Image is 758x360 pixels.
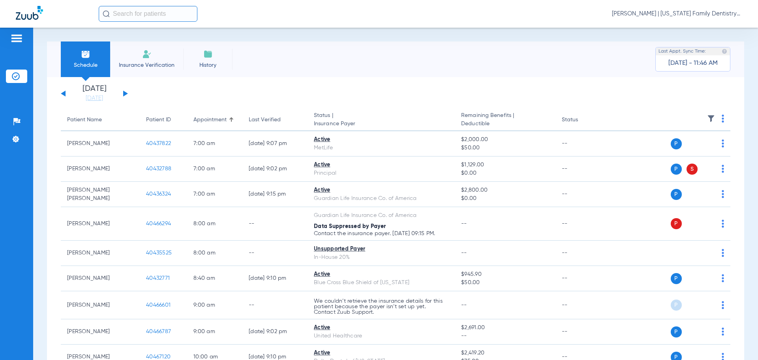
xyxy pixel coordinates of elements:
div: Active [314,186,448,194]
td: 9:00 AM [187,291,242,319]
td: 9:00 AM [187,319,242,345]
img: filter.svg [707,115,715,123]
span: Last Appt. Sync Time: [659,47,706,55]
img: group-dot-blue.svg [722,190,724,198]
img: group-dot-blue.svg [722,220,724,228]
td: [PERSON_NAME] [61,156,140,182]
span: P [671,326,682,337]
input: Search for patients [99,6,197,22]
td: -- [555,207,609,241]
span: -- [461,332,549,340]
img: Manual Insurance Verification [142,49,152,59]
span: 40466787 [146,329,171,334]
span: P [671,164,682,175]
div: Principal [314,169,448,177]
img: group-dot-blue.svg [722,115,724,123]
span: P [671,218,682,229]
span: $2,691.00 [461,324,549,332]
td: 8:00 AM [187,241,242,266]
td: -- [555,131,609,156]
div: Patient ID [146,116,181,124]
td: -- [555,182,609,207]
span: P [671,189,682,200]
td: -- [555,319,609,345]
span: $50.00 [461,144,549,152]
div: Active [314,324,448,332]
div: Unsupported Payer [314,245,448,253]
div: Guardian Life Insurance Co. of America [314,211,448,220]
th: Status | [308,109,455,131]
td: -- [242,291,308,319]
td: [PERSON_NAME] [61,241,140,266]
td: [PERSON_NAME] [61,319,140,345]
span: 40467120 [146,354,171,360]
td: [DATE] 9:07 PM [242,131,308,156]
span: $1,129.00 [461,161,549,169]
span: Insurance Verification [116,61,177,69]
td: [PERSON_NAME] [61,266,140,291]
img: hamburger-icon [10,34,23,43]
span: $2,419.20 [461,349,549,357]
span: -- [461,302,467,308]
div: Last Verified [249,116,281,124]
img: Schedule [81,49,90,59]
iframe: Chat Widget [719,322,758,360]
span: 40435525 [146,250,172,256]
span: $2,800.00 [461,186,549,194]
img: Zuub Logo [16,6,43,20]
p: Contact the insurance payer. [DATE] 09:15 PM. [314,231,448,236]
img: group-dot-blue.svg [722,249,724,257]
div: Guardian Life Insurance Co. of America [314,194,448,203]
div: Patient Name [67,116,133,124]
td: 7:00 AM [187,182,242,207]
span: Schedule [67,61,104,69]
span: History [189,61,227,69]
td: -- [555,156,609,182]
span: 40432771 [146,275,170,281]
span: S [687,164,698,175]
span: 40466601 [146,302,171,308]
span: P [671,300,682,311]
span: 40466294 [146,221,171,226]
td: [DATE] 9:02 PM [242,156,308,182]
div: Patient ID [146,116,171,124]
div: Appointment [193,116,236,124]
td: -- [555,266,609,291]
span: -- [461,250,467,256]
td: [DATE] 9:10 PM [242,266,308,291]
img: last sync help info [722,49,727,54]
img: group-dot-blue.svg [722,301,724,309]
td: -- [555,291,609,319]
td: [PERSON_NAME] [61,131,140,156]
li: [DATE] [71,85,118,102]
span: [PERSON_NAME] | [US_STATE] Family Dentistry [612,10,742,18]
a: [DATE] [71,94,118,102]
span: 40432788 [146,166,171,172]
span: -- [461,221,467,226]
div: MetLife [314,144,448,152]
span: Deductible [461,120,549,128]
img: group-dot-blue.svg [722,165,724,173]
span: P [671,273,682,284]
img: Search Icon [103,10,110,17]
span: $0.00 [461,169,549,177]
span: 40437822 [146,141,171,146]
div: Appointment [193,116,227,124]
span: Data Suppressed by Payer [314,224,386,229]
span: $50.00 [461,279,549,287]
div: In-House 20% [314,253,448,262]
td: 7:00 AM [187,131,242,156]
td: [PERSON_NAME] [61,207,140,241]
th: Status [555,109,609,131]
div: United Healthcare [314,332,448,340]
img: group-dot-blue.svg [722,274,724,282]
div: Last Verified [249,116,301,124]
th: Remaining Benefits | [455,109,555,131]
p: We couldn’t retrieve the insurance details for this patient because the payer isn’t set up yet. C... [314,298,448,315]
span: $2,000.00 [461,136,549,144]
td: -- [555,241,609,266]
span: 40436324 [146,191,171,197]
img: History [203,49,213,59]
span: Insurance Payer [314,120,448,128]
